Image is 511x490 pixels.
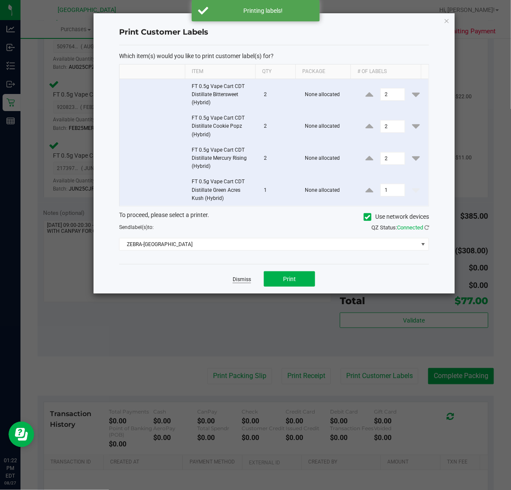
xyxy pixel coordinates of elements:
[283,276,296,282] span: Print
[259,79,300,111] td: 2
[233,276,251,283] a: Dismiss
[187,143,259,175] td: FT 0.5g Vape Cart CDT Distillate Mercury Rising (Hybrid)
[259,174,300,206] td: 1
[119,52,429,60] p: Which item(s) would you like to print customer label(s) for?
[187,79,259,111] td: FT 0.5g Vape Cart CDT Distillate Bittersweet (Hybrid)
[187,111,259,143] td: FT 0.5g Vape Cart CDT Distillate Cookie Popz (Hybrid)
[131,224,148,230] span: label(s)
[119,27,429,38] h4: Print Customer Labels
[364,212,429,221] label: Use network devices
[300,143,357,175] td: None allocated
[300,111,357,143] td: None allocated
[120,238,418,250] span: ZEBRA-[GEOGRAPHIC_DATA]
[397,224,423,231] span: Connected
[371,224,429,231] span: QZ Status:
[295,65,351,79] th: Package
[264,271,315,287] button: Print
[119,224,154,230] span: Send to:
[300,174,357,206] td: None allocated
[187,174,259,206] td: FT 0.5g Vape Cart CDT Distillate Green Acres Kush (Hybrid)
[213,6,313,15] div: Printing labels!
[255,65,295,79] th: Qty
[259,111,300,143] td: 2
[300,79,357,111] td: None allocated
[350,65,421,79] th: # of labels
[9,422,34,447] iframe: Resource center
[113,211,435,223] div: To proceed, please select a printer.
[259,143,300,175] td: 2
[185,65,255,79] th: Item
